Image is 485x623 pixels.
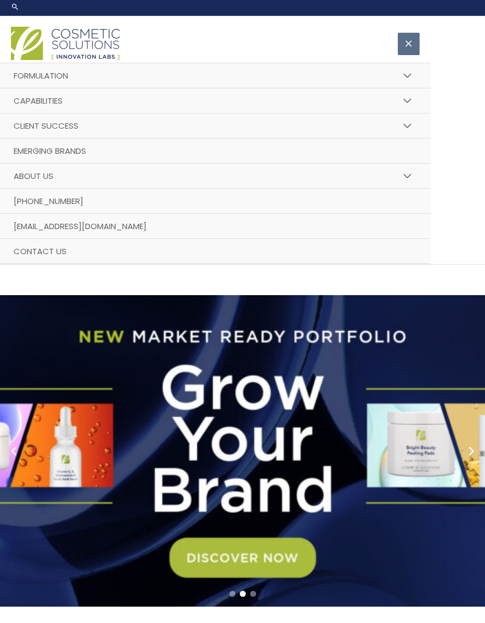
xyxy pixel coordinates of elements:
span: Go to slide 1 [229,591,235,597]
span: Formulation [14,70,68,81]
button: Toggle menu [396,88,420,114]
button: Toggle menu [396,63,420,89]
img: Cosmetic Solutions Logo [11,27,120,60]
span: Go to slide 3 [250,591,256,597]
span: Client Success [14,120,78,131]
span: Capabilities [14,95,63,106]
a: Search icon link [11,2,20,11]
button: Previous slide [5,443,22,459]
span: Emerging Brands [14,145,86,157]
span: About Us [14,170,53,182]
button: Toggle menu [396,163,420,189]
button: Next slide [463,443,480,459]
span: Go to slide 2 [240,591,246,597]
button: Toggle menu [396,113,420,139]
span: [PHONE_NUMBER] [14,195,83,207]
span: [EMAIL_ADDRESS][DOMAIN_NAME] [14,220,147,232]
span: Contact Us [14,245,66,257]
